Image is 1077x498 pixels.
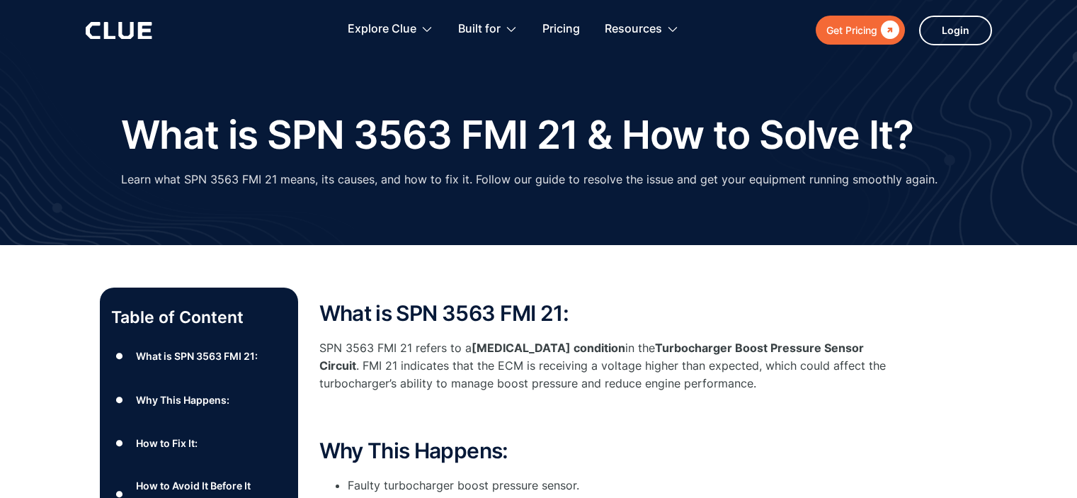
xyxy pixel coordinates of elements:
[319,341,864,373] strong: Turbocharger Boost Pressure Sensor Circuit
[121,113,914,157] h1: What is SPN 3563 FMI 21 & How to Solve It?
[111,346,128,367] div: ●
[605,7,679,52] div: Resources
[826,21,877,39] div: Get Pricing
[319,439,886,463] h2: Why This Happens:
[458,7,501,52] div: Built for
[919,16,992,45] a: Login
[472,341,625,355] strong: [MEDICAL_DATA] condition
[348,477,886,494] li: Faulty turbocharger boost pressure sensor.
[605,7,662,52] div: Resources
[458,7,518,52] div: Built for
[319,302,886,325] h2: What is SPN 3563 FMI 21:
[121,171,938,188] p: Learn what SPN 3563 FMI 21 means, its causes, and how to fix it. Follow our guide to resolve the ...
[348,7,433,52] div: Explore Clue
[877,21,899,39] div: 
[542,7,580,52] a: Pricing
[111,433,287,454] a: ●How to Fix It:
[319,407,886,424] p: ‍
[136,434,198,452] div: How to Fix It:
[136,347,258,365] div: What is SPN 3563 FMI 21:
[348,7,416,52] div: Explore Clue
[111,389,128,410] div: ●
[111,389,287,410] a: ●Why This Happens:
[111,306,287,329] p: Table of Content
[816,16,905,45] a: Get Pricing
[319,339,886,393] p: SPN 3563 FMI 21 refers to a in the . FMI 21 indicates that the ECM is receiving a voltage higher ...
[136,391,229,409] div: Why This Happens:
[111,346,287,367] a: ●What is SPN 3563 FMI 21:
[111,433,128,454] div: ●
